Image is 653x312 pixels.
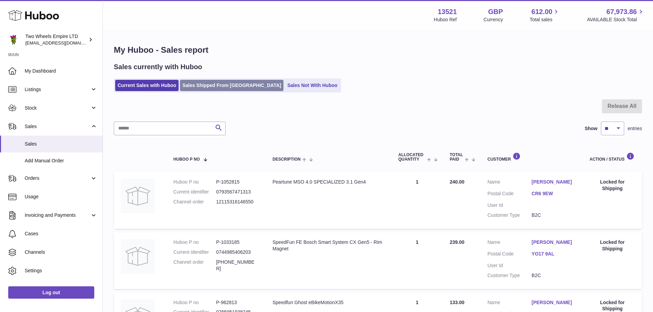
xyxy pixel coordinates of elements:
a: [PERSON_NAME] [532,239,576,246]
dt: Name [487,299,532,308]
span: My Dashboard [25,68,97,74]
dt: User Id [487,202,532,209]
span: Listings [25,86,90,93]
a: Sales Shipped From [GEOGRAPHIC_DATA] [180,80,283,91]
dt: Postal Code [487,251,532,259]
dt: Customer Type [487,212,532,219]
dd: B2C [532,212,576,219]
dd: P-1033185 [216,239,259,246]
a: 67,973.86 AVAILABLE Stock Total [587,7,645,23]
span: ALLOCATED Quantity [398,153,425,162]
span: Settings [25,267,97,274]
span: Invoicing and Payments [25,212,90,219]
span: Channels [25,249,97,255]
span: 240.00 [450,179,464,185]
a: 612.00 Total sales [530,7,560,23]
dt: Channel order [173,259,216,272]
div: Customer [487,152,576,162]
dt: Huboo P no [173,299,216,306]
dt: Name [487,239,532,247]
span: Total sales [530,16,560,23]
span: 612.00 [531,7,552,16]
dd: 12115316146550 [216,199,259,205]
span: 67,973.86 [606,7,637,16]
dd: 0793567471313 [216,189,259,195]
dd: 0744985406203 [216,249,259,255]
span: Orders [25,175,90,182]
div: Locked for Shipping [590,179,635,192]
span: Huboo P no [173,157,200,162]
dd: P-1052815 [216,179,259,185]
img: no-photo.jpg [121,179,155,213]
div: Huboo Ref [434,16,457,23]
h1: My Huboo - Sales report [114,45,642,55]
span: Sales [25,141,97,147]
dt: Huboo P no [173,239,216,246]
dt: Customer Type [487,272,532,279]
span: 239.00 [450,239,464,245]
strong: GBP [488,7,503,16]
span: Cases [25,230,97,237]
dd: P-962813 [216,299,259,306]
td: 1 [391,232,443,289]
a: Sales Not With Huboo [285,80,340,91]
span: Usage [25,194,97,200]
div: SpeedFun FE Bosch Smart System CX Gen5 - Rim Magnet [273,239,385,252]
span: Total paid [450,153,463,162]
div: Speedfun Ghost eBikeMotionX35 [273,299,385,306]
dt: Current identifier [173,249,216,255]
strong: 13521 [438,7,457,16]
td: 1 [391,172,443,229]
span: 133.00 [450,300,464,305]
div: Two Wheels Empire LTD [25,33,87,46]
dt: Postal Code [487,190,532,199]
span: Add Manual Order [25,158,97,164]
img: internalAdmin-13521@internal.huboo.com [8,35,19,45]
div: Currency [484,16,503,23]
span: AVAILABLE Stock Total [587,16,645,23]
a: YO17 9AL [532,251,576,257]
dt: User Id [487,262,532,269]
div: Locked for Shipping [590,239,635,252]
dd: [PHONE_NUMBER] [216,259,259,272]
a: [PERSON_NAME] [532,299,576,306]
span: Description [273,157,301,162]
a: CR6 9EW [532,190,576,197]
span: entries [628,125,642,132]
dt: Current identifier [173,189,216,195]
span: [EMAIL_ADDRESS][DOMAIN_NAME] [25,40,101,46]
dt: Huboo P no [173,179,216,185]
a: [PERSON_NAME] [532,179,576,185]
h2: Sales currently with Huboo [114,62,202,72]
label: Show [585,125,597,132]
dt: Name [487,179,532,187]
span: Sales [25,123,90,130]
a: Current Sales with Huboo [115,80,179,91]
div: Peartune MSO 4.0 SPECIALIZED 3.1 Gen4 [273,179,385,185]
a: Log out [8,286,94,299]
div: Action / Status [590,152,635,162]
dd: B2C [532,272,576,279]
dt: Channel order [173,199,216,205]
span: Stock [25,105,90,111]
img: no-photo.jpg [121,239,155,273]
